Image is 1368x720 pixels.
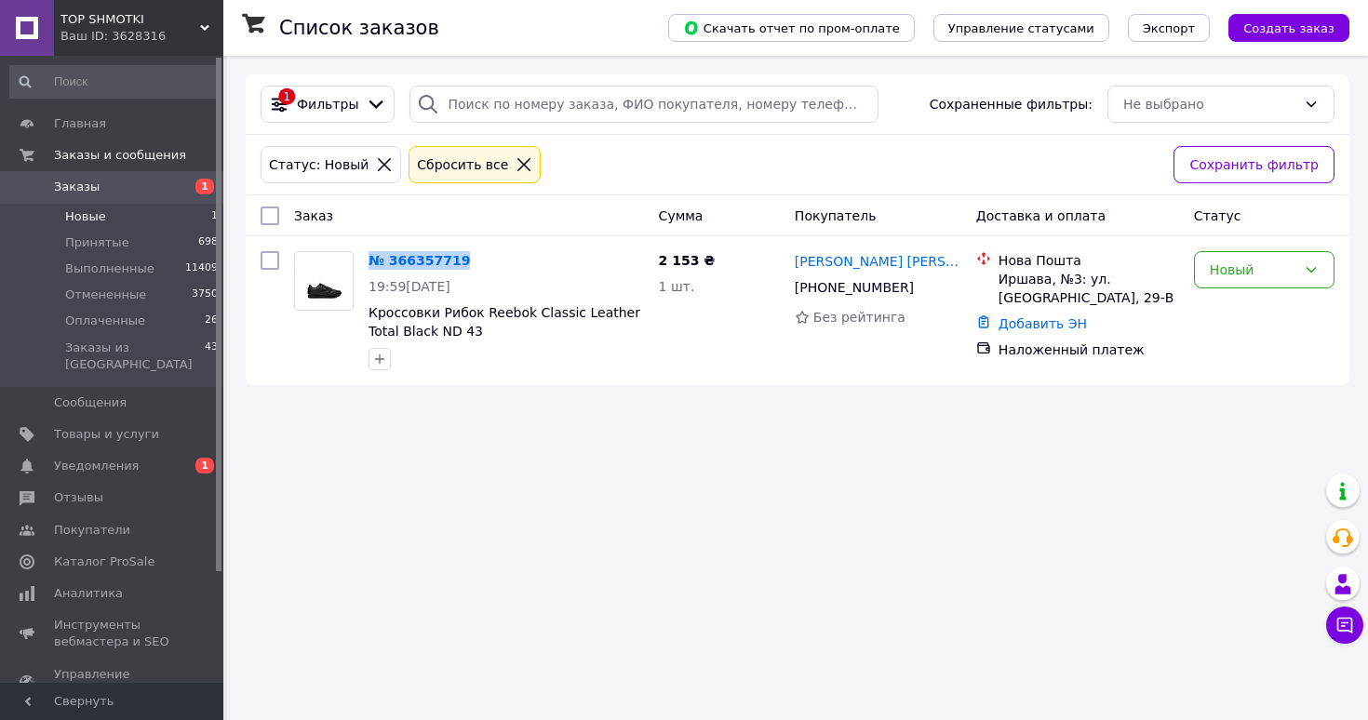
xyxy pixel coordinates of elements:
[54,115,106,132] span: Главная
[211,208,218,225] span: 1
[192,287,218,303] span: 3750
[294,208,333,223] span: Заказ
[1210,20,1349,34] a: Создать заказ
[205,340,218,373] span: 43
[54,522,130,539] span: Покупатели
[54,394,127,411] span: Сообщения
[791,274,918,300] div: [PHONE_NUMBER]
[659,208,704,223] span: Сумма
[185,260,218,277] span: 11409
[930,95,1093,113] span: Сохраненные фильтры:
[54,666,172,700] span: Управление сайтом
[65,313,145,329] span: Оплаченные
[54,553,154,570] span: Каталог ProSale
[54,489,103,506] span: Отзывы
[60,11,200,28] span: TOP SHMOTKI
[999,251,1179,270] div: Нова Пошта
[205,313,218,329] span: 26
[409,86,878,123] input: Поиск по номеру заказа, ФИО покупателя, номеру телефона, Email, номеру накладной
[369,253,470,268] a: № 366357719
[9,65,220,99] input: Поиск
[54,617,172,650] span: Инструменты вебмастера и SEO
[413,154,512,175] div: Сбросить все
[1174,146,1334,183] button: Сохранить фильтр
[659,279,695,294] span: 1 шт.
[54,585,123,602] span: Аналитика
[948,21,1094,35] span: Управление статусами
[60,28,223,45] div: Ваш ID: 3628316
[297,95,358,113] span: Фильтры
[54,458,139,474] span: Уведомления
[813,310,905,325] span: Без рейтинга
[294,251,354,311] a: Фото товару
[65,260,154,277] span: Выполненные
[1243,21,1334,35] span: Создать заказ
[265,154,372,175] div: Статус: Новый
[976,208,1106,223] span: Доставка и оплата
[933,14,1109,42] button: Управление статусами
[999,316,1087,331] a: Добавить ЭН
[65,234,129,251] span: Принятые
[999,270,1179,307] div: Иршава, №3: ул. [GEOGRAPHIC_DATA], 29-В
[659,253,716,268] span: 2 153 ₴
[369,305,640,339] a: Кроссовки Рибок Reebok Classic Leather Total Black ND 43
[1143,21,1195,35] span: Экспорт
[999,340,1179,359] div: Наложенный платеж
[1123,94,1296,114] div: Не выбрано
[795,208,877,223] span: Покупатель
[54,179,100,195] span: Заказы
[279,17,439,39] h1: Список заказов
[1228,14,1349,42] button: Создать заказ
[1189,154,1319,175] span: Сохранить фильтр
[54,426,159,443] span: Товары и услуги
[65,208,106,225] span: Новые
[65,340,205,373] span: Заказы из [GEOGRAPHIC_DATA]
[195,179,214,194] span: 1
[668,14,915,42] button: Скачать отчет по пром-оплате
[195,458,214,473] span: 1
[301,252,347,310] img: Фото товару
[1210,260,1296,280] div: Новый
[65,287,146,303] span: Отмененные
[683,20,900,36] span: Скачать отчет по пром-оплате
[198,234,218,251] span: 698
[1128,14,1210,42] button: Экспорт
[1326,607,1363,644] button: Чат с покупателем
[795,252,961,271] a: [PERSON_NAME] [PERSON_NAME]
[54,147,186,164] span: Заказы и сообщения
[369,279,450,294] span: 19:59[DATE]
[1194,208,1241,223] span: Статус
